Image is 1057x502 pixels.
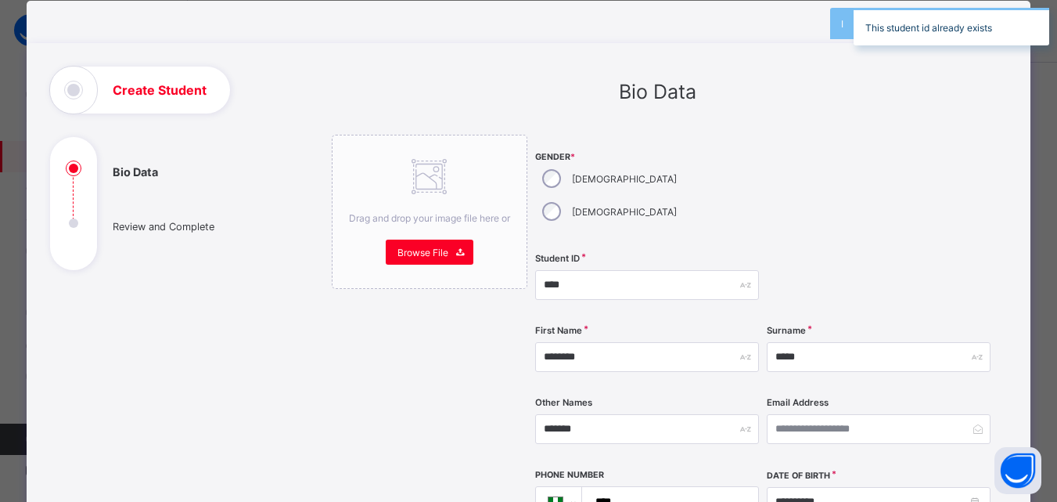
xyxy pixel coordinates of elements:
span: Gender [535,152,759,162]
div: Drag and drop your image file here orBrowse File [332,135,527,289]
span: Bio Data [619,80,696,103]
label: Student ID [535,253,580,264]
h1: Create Student [113,84,207,96]
label: [DEMOGRAPHIC_DATA] [572,206,677,218]
label: Surname [767,325,806,336]
label: Email Address [767,397,829,408]
label: Other Names [535,397,592,408]
div: This student id already exists [854,8,1049,45]
label: [DEMOGRAPHIC_DATA] [572,173,677,185]
label: Phone Number [535,470,604,480]
span: Browse File [397,247,448,258]
button: Open asap [994,447,1041,494]
label: Date of Birth [767,471,830,481]
span: Drag and drop your image file here or [349,212,510,224]
label: First Name [535,325,582,336]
